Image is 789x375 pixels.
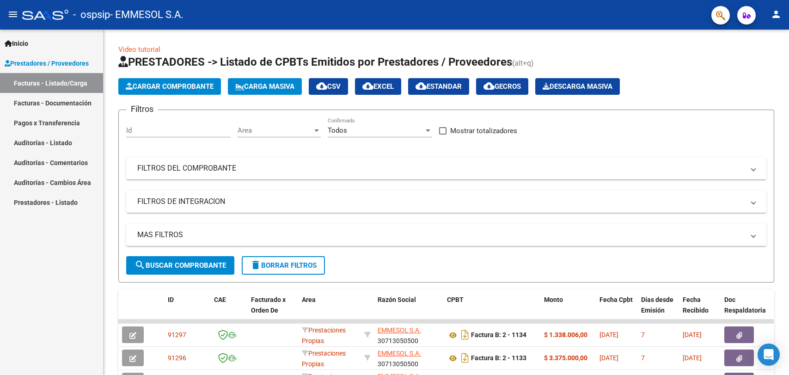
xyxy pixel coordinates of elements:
h3: Filtros [126,103,158,116]
span: [DATE] [599,354,618,362]
div: 30713050500 [378,348,440,368]
button: Buscar Comprobante [126,256,234,275]
mat-icon: search [135,259,146,270]
span: Prestadores / Proveedores [5,58,89,68]
mat-expansion-panel-header: FILTROS DEL COMPROBANTE [126,157,766,179]
a: Video tutorial [118,45,160,54]
app-download-masive: Descarga masiva de comprobantes (adjuntos) [535,78,620,95]
span: ID [168,296,174,303]
span: Borrar Filtros [250,261,317,270]
datatable-header-cell: CAE [210,290,247,331]
span: Inicio [5,38,28,49]
span: - EMMESOL S.A. [110,5,183,25]
span: Monto [544,296,563,303]
button: Gecros [476,78,528,95]
mat-icon: cloud_download [483,80,495,92]
button: EXCEL [355,78,401,95]
strong: $ 1.338.006,00 [544,331,587,338]
mat-icon: cloud_download [362,80,373,92]
button: Descarga Masiva [535,78,620,95]
mat-icon: cloud_download [316,80,327,92]
span: Prestaciones Propias [302,350,346,368]
button: Estandar [408,78,469,95]
strong: Factura B: 2 - 1133 [471,355,526,362]
strong: Factura B: 2 - 1134 [471,332,526,339]
span: EXCEL [362,82,394,91]
span: [DATE] [683,331,702,338]
mat-icon: menu [7,9,18,20]
span: Fecha Cpbt [599,296,633,303]
span: Area [238,126,312,135]
mat-panel-title: FILTROS DEL COMPROBANTE [137,163,744,173]
span: Area [302,296,316,303]
span: Facturado x Orden De [251,296,286,314]
datatable-header-cell: Razón Social [374,290,443,331]
i: Descargar documento [459,350,471,365]
mat-icon: person [771,9,782,20]
span: 7 [641,331,645,338]
datatable-header-cell: Facturado x Orden De [247,290,298,331]
span: (alt+q) [512,59,534,68]
datatable-header-cell: Fecha Cpbt [596,290,637,331]
span: EMMESOL S.A. [378,350,421,357]
span: Todos [328,126,347,135]
span: Cargar Comprobante [126,82,214,91]
span: Razón Social [378,296,416,303]
button: Borrar Filtros [242,256,325,275]
span: Días desde Emisión [641,296,673,314]
mat-icon: cloud_download [416,80,427,92]
span: - ospsip [73,5,110,25]
datatable-header-cell: Doc Respaldatoria [721,290,776,331]
span: [DATE] [683,354,702,362]
span: Carga Masiva [235,82,294,91]
span: EMMESOL S.A. [378,326,421,334]
div: 30713050500 [378,325,440,344]
button: Cargar Comprobante [118,78,221,95]
i: Descargar documento [459,327,471,342]
span: Descarga Masiva [543,82,612,91]
div: Open Intercom Messenger [758,344,780,366]
span: Gecros [483,82,521,91]
mat-expansion-panel-header: FILTROS DE INTEGRACION [126,191,766,213]
span: CAE [214,296,226,303]
span: [DATE] [599,331,618,338]
span: 91296 [168,354,186,362]
datatable-header-cell: Días desde Emisión [637,290,679,331]
span: Buscar Comprobante [135,261,226,270]
button: CSV [309,78,348,95]
mat-panel-title: MAS FILTROS [137,230,744,240]
datatable-header-cell: CPBT [443,290,540,331]
span: Doc Respaldatoria [724,296,766,314]
mat-icon: delete [250,259,261,270]
span: PRESTADORES -> Listado de CPBTs Emitidos por Prestadores / Proveedores [118,55,512,68]
button: Carga Masiva [228,78,302,95]
span: 7 [641,354,645,362]
span: Mostrar totalizadores [450,125,517,136]
span: Prestaciones Propias [302,326,346,344]
span: CPBT [447,296,464,303]
mat-expansion-panel-header: MAS FILTROS [126,224,766,246]
datatable-header-cell: Monto [540,290,596,331]
span: Estandar [416,82,462,91]
datatable-header-cell: Area [298,290,361,331]
strong: $ 3.375.000,00 [544,354,587,362]
datatable-header-cell: ID [164,290,210,331]
span: CSV [316,82,341,91]
span: Fecha Recibido [683,296,709,314]
mat-panel-title: FILTROS DE INTEGRACION [137,197,744,207]
span: 91297 [168,331,186,338]
datatable-header-cell: Fecha Recibido [679,290,721,331]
